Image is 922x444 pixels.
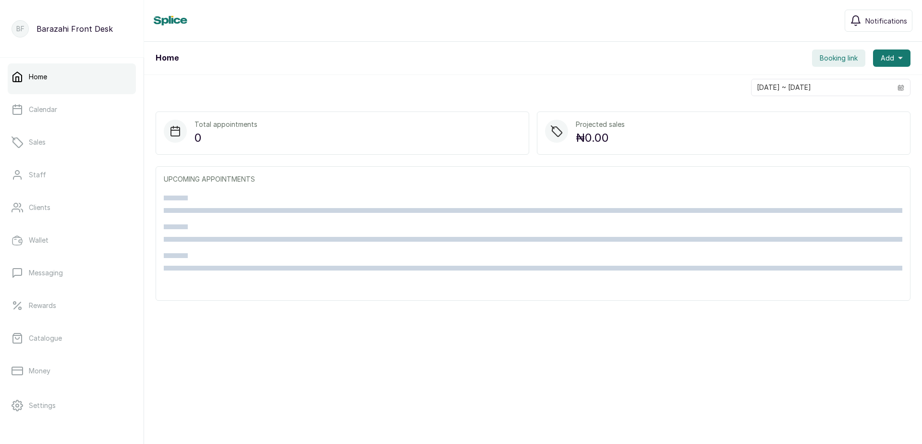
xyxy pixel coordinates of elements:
[29,301,56,310] p: Rewards
[8,129,136,156] a: Sales
[29,401,56,410] p: Settings
[16,24,24,34] p: BF
[29,105,57,114] p: Calendar
[812,49,865,67] button: Booking link
[156,52,179,64] h1: Home
[29,203,50,212] p: Clients
[29,366,50,376] p: Money
[29,268,63,278] p: Messaging
[881,53,894,63] span: Add
[29,170,46,180] p: Staff
[752,79,892,96] input: Select date
[194,129,257,147] p: 0
[194,120,257,129] p: Total appointments
[8,292,136,319] a: Rewards
[8,194,136,221] a: Clients
[873,49,910,67] button: Add
[820,53,858,63] span: Booking link
[36,23,113,35] p: Barazahi Front Desk
[29,333,62,343] p: Catalogue
[8,259,136,286] a: Messaging
[29,72,47,82] p: Home
[8,325,136,352] a: Catalogue
[29,137,46,147] p: Sales
[8,227,136,254] a: Wallet
[8,63,136,90] a: Home
[898,84,904,91] svg: calendar
[8,392,136,419] a: Settings
[576,129,625,147] p: ₦0.00
[845,10,912,32] button: Notifications
[865,16,907,26] span: Notifications
[164,174,902,184] p: UPCOMING APPOINTMENTS
[29,235,49,245] p: Wallet
[8,161,136,188] a: Staff
[576,120,625,129] p: Projected sales
[8,96,136,123] a: Calendar
[8,358,136,384] a: Money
